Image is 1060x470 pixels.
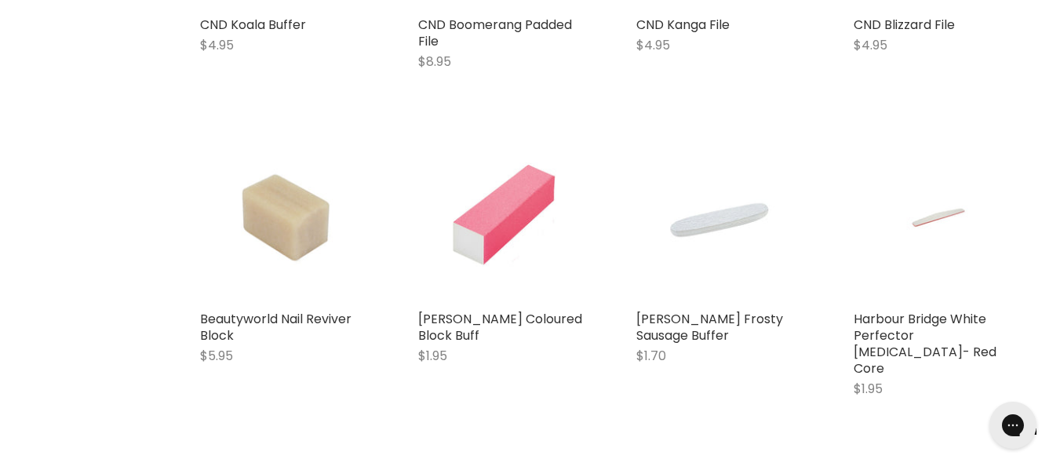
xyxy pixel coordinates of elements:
iframe: Gorgias live chat messenger [982,396,1044,454]
span: $8.95 [418,53,451,71]
span: $4.95 [636,36,670,54]
a: Harbour Bridge White Perfector [MEDICAL_DATA]- Red Core [854,310,996,377]
a: CND Boomerang Padded File [418,16,572,50]
span: $1.95 [854,380,883,398]
a: CND Blizzard File [854,16,955,34]
span: $4.95 [200,36,234,54]
a: [PERSON_NAME] Coloured Block Buff [418,310,582,344]
a: Harbour Bridge White Perfector Grinder- Red Core [854,133,1025,304]
a: [PERSON_NAME] Frosty Sausage Buffer [636,310,783,344]
a: CND Koala Buffer [200,16,306,34]
a: Hawley Frosty Sausage Buffer [636,133,807,304]
span: $5.95 [200,347,233,365]
a: Hawley Coloured Block Buff [418,133,589,304]
a: Beautyworld Nail Reviver Block [200,310,352,344]
a: CND Kanga File [636,16,730,34]
a: Beautyworld Nail Reviver Block [200,133,371,304]
span: $1.95 [418,347,447,365]
span: $1.70 [636,347,666,365]
span: $4.95 [854,36,887,54]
